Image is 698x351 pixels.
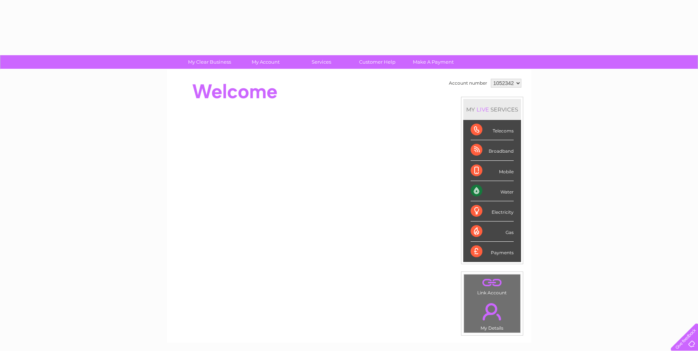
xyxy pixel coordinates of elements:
div: LIVE [475,106,490,113]
a: My Clear Business [179,55,240,69]
div: Broadband [471,140,514,160]
div: Gas [471,221,514,242]
td: Link Account [464,274,521,297]
td: Account number [447,77,489,89]
div: Payments [471,242,514,262]
td: My Details [464,297,521,333]
a: Customer Help [347,55,408,69]
div: Water [471,181,514,201]
a: Services [291,55,352,69]
a: Make A Payment [403,55,464,69]
a: . [466,276,518,289]
div: MY SERVICES [463,99,521,120]
a: . [466,299,518,325]
a: My Account [235,55,296,69]
div: Electricity [471,201,514,221]
div: Telecoms [471,120,514,140]
div: Mobile [471,161,514,181]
